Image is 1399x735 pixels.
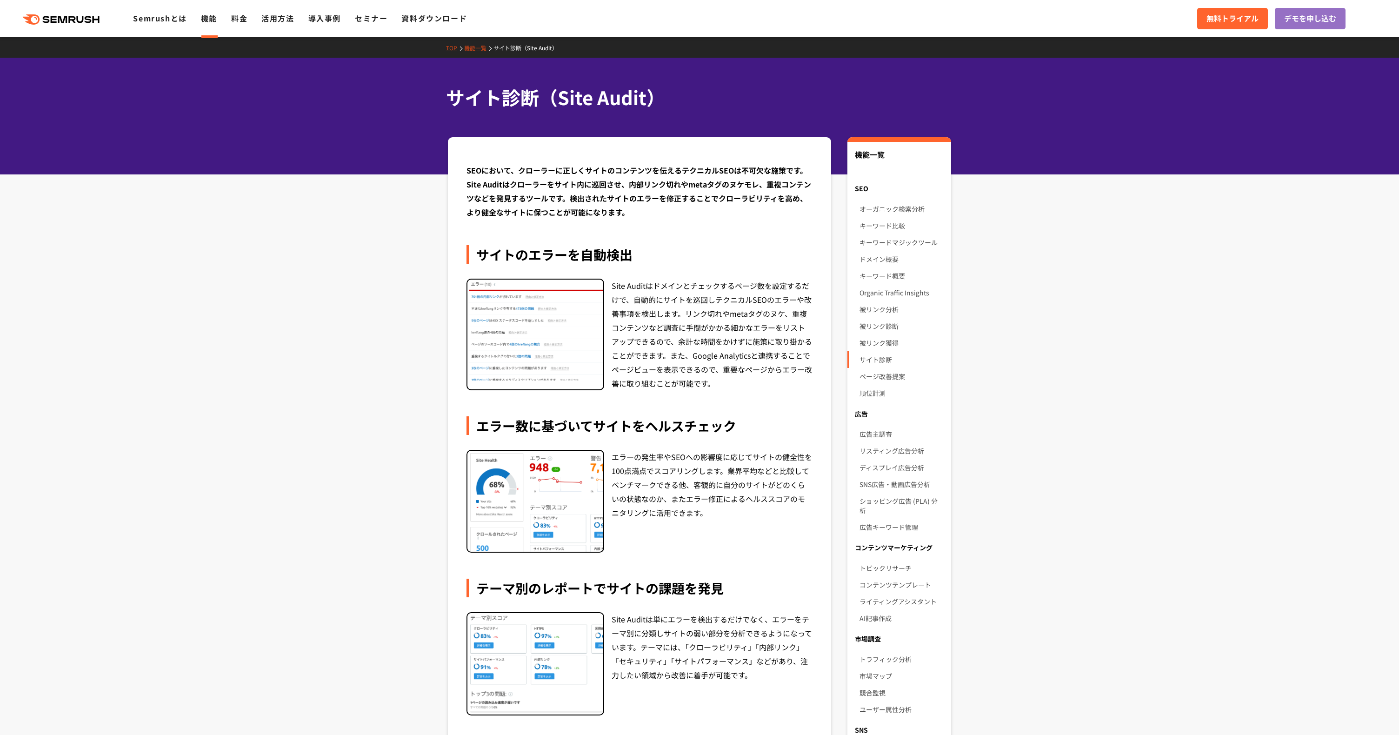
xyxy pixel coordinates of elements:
[1197,8,1268,29] a: 無料トライアル
[261,13,294,24] a: 活用方法
[859,560,944,576] a: トピックリサーチ
[859,267,944,284] a: キーワード概要
[859,351,944,368] a: サイト診断
[446,84,944,111] h1: サイト診断（Site Audit）
[401,13,467,24] a: 資料ダウンロード
[612,612,813,715] div: Site Auditは単にエラーを検出するだけでなく、エラーをテーマ別に分類しサイトの弱い部分を分析できるようになっています。テーマには、「クローラビリティ」「内部リンク」「セキュリティ」「サイ...
[859,668,944,684] a: 市場マップ
[855,149,944,170] div: 機能一覧
[133,13,187,24] a: Semrushとは
[859,610,944,627] a: AI記事作成
[466,245,813,264] div: サイトのエラーを自動検出
[847,405,951,422] div: 広告
[859,426,944,442] a: 広告主調査
[859,251,944,267] a: ドメイン概要
[355,13,387,24] a: セミナー
[859,651,944,668] a: トラフィック分析
[201,13,217,24] a: 機能
[859,476,944,493] a: SNS広告・動画広告分析
[859,200,944,217] a: オーガニック検索分析
[859,701,944,718] a: ユーザー属性分析
[859,334,944,351] a: 被リンク獲得
[466,416,813,435] div: エラー数に基づいてサイトをヘルスチェック
[847,539,951,556] div: コンテンツマーケティング
[859,318,944,334] a: 被リンク診断
[231,13,247,24] a: 料金
[467,613,603,715] img: サイト診断（Site Audit） テーマ別レポート
[467,280,603,381] img: サイト診断（Site Audit） エラー一覧
[1275,8,1346,29] a: デモを申し込む
[859,593,944,610] a: ライティングアシスタント
[859,284,944,301] a: Organic Traffic Insights
[859,368,944,385] a: ページ改善提案
[493,44,565,52] a: サイト診断（Site Audit）
[464,44,493,52] a: 機能一覧
[467,451,603,552] img: サイト診断（Site Audit） ヘルススコア
[859,385,944,401] a: 順位計測
[859,493,944,519] a: ショッピング広告 (PLA) 分析
[859,684,944,701] a: 競合監視
[308,13,341,24] a: 導入事例
[466,579,813,597] div: テーマ別のレポートでサイトの課題を発見
[466,163,813,219] div: SEOにおいて、クローラーに正しくサイトのコンテンツを伝えるテクニカルSEOは不可欠な施策です。Site Auditはクローラーをサイト内に巡回させ、内部リンク切れやmetaタグのヌケモレ、重複...
[859,217,944,234] a: キーワード比較
[859,442,944,459] a: リスティング広告分析
[612,450,813,553] div: エラーの発生率やSEOへの影響度に応じてサイトの健全性を100点満点でスコアリングします。業界平均などと比較してベンチマークできる他、客観的に自分のサイトがどのくらいの状態なのか、またエラー修正...
[446,44,464,52] a: TOP
[859,519,944,535] a: 広告キーワード管理
[859,234,944,251] a: キーワードマジックツール
[859,301,944,318] a: 被リンク分析
[612,279,813,390] div: Site Auditはドメインとチェックするページ数を設定するだけで、自動的にサイトを巡回しテクニカルSEOのエラーや改善事項を検出します。リンク切れやmetaタグのヌケ、重複コンテンツなど調査...
[847,630,951,647] div: 市場調査
[847,180,951,197] div: SEO
[1284,13,1336,25] span: デモを申し込む
[859,576,944,593] a: コンテンツテンプレート
[1206,13,1259,25] span: 無料トライアル
[859,459,944,476] a: ディスプレイ広告分析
